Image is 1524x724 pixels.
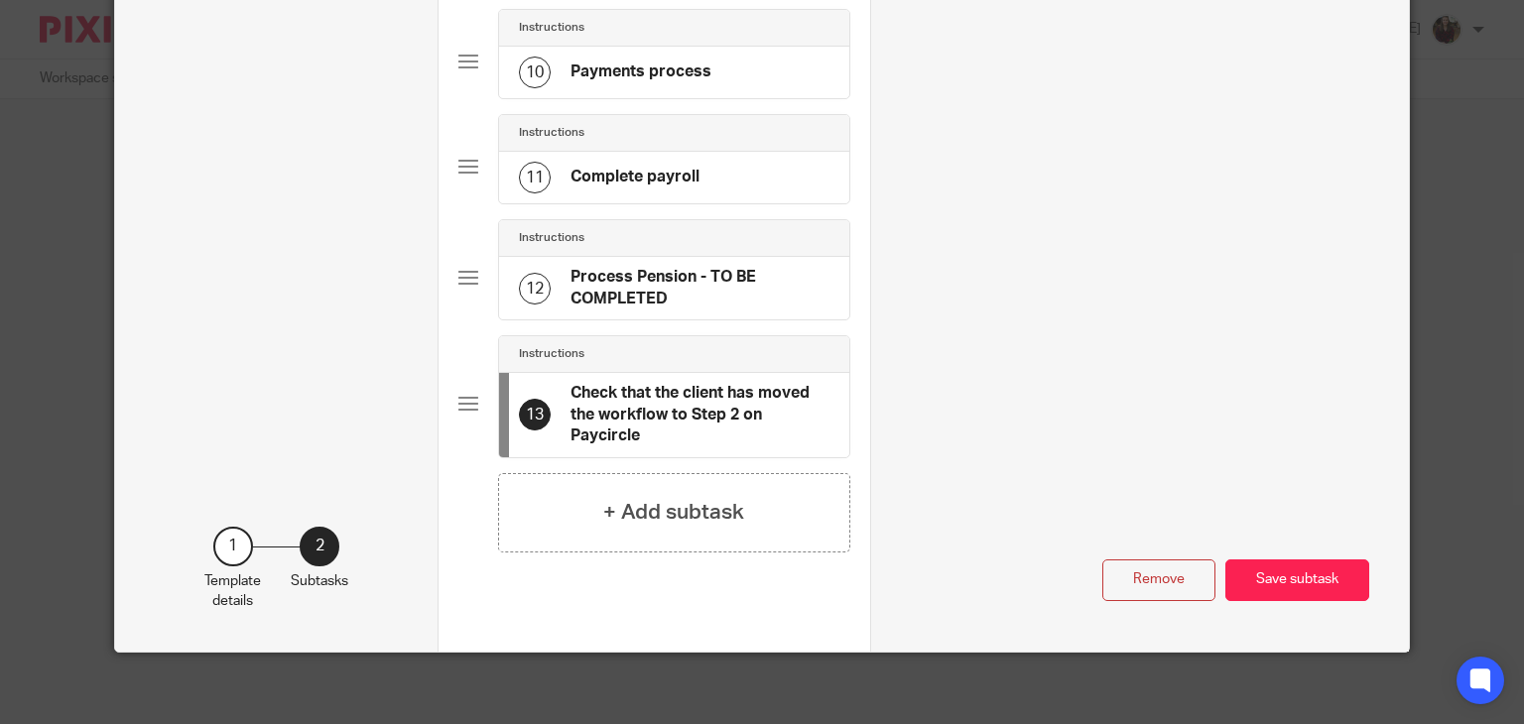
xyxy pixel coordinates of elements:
h4: Instructions [519,20,584,36]
h4: Check that the client has moved the workflow to Step 2 on Paycircle [571,383,829,446]
div: 1 [213,527,253,566]
h4: Process Pension - TO BE COMPLETED [571,267,829,309]
p: Template details [204,571,261,612]
button: Remove [1102,559,1215,602]
div: 10 [519,57,551,88]
h4: Instructions [519,230,584,246]
button: Save subtask [1225,559,1369,602]
div: 11 [519,162,551,193]
p: Subtasks [291,571,348,591]
h4: Complete payroll [571,167,699,187]
h4: + Add subtask [603,497,744,528]
h4: Payments process [571,61,711,82]
div: 2 [300,527,339,566]
h4: Instructions [519,346,584,362]
div: 12 [519,273,551,304]
div: 13 [519,399,551,430]
h4: Instructions [519,125,584,141]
